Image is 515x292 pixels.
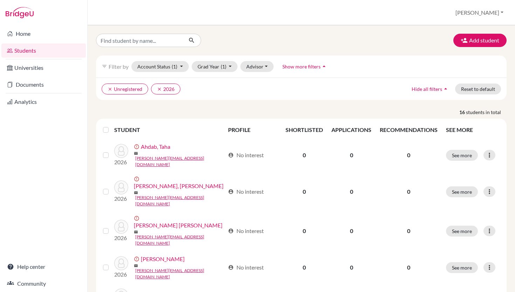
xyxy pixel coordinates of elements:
[102,84,148,94] button: clearUnregistered
[1,260,86,274] a: Help center
[102,64,107,69] i: filter_list
[1,61,86,75] a: Universities
[109,63,129,70] span: Filter by
[466,108,507,116] span: students in total
[228,263,264,272] div: No interest
[224,121,282,138] th: PROFILE
[134,264,138,268] span: mail
[380,263,438,272] p: 0
[327,251,376,284] td: 0
[327,121,376,138] th: APPLICATIONS
[114,220,128,234] img: Asare, Claire Adjoa Asabea
[108,87,112,92] i: clear
[281,251,327,284] td: 0
[131,61,189,72] button: Account Status(1)
[228,189,234,194] span: account_circle
[172,64,177,69] span: (1)
[134,191,138,195] span: mail
[228,228,234,234] span: account_circle
[114,158,128,166] p: 2026
[446,262,478,273] button: See more
[228,187,264,196] div: No interest
[114,121,224,138] th: STUDENT
[134,144,141,150] span: error_outline
[114,256,128,270] img: Aschkar Carretero, Fidel
[406,84,455,94] button: Hide all filtersarrow_drop_up
[134,215,141,221] span: error_outline
[6,7,34,18] img: Bridge-U
[442,121,504,138] th: SEE MORE
[452,6,507,19] button: [PERSON_NAME]
[281,121,327,138] th: SHORTLISTED
[281,211,327,251] td: 0
[1,277,86,291] a: Community
[134,151,138,155] span: mail
[114,180,128,194] img: Ali-Crysler, Raina Clare
[327,138,376,172] td: 0
[134,256,141,262] span: error_outline
[1,27,86,41] a: Home
[135,155,225,168] a: [PERSON_NAME][EMAIL_ADDRESS][DOMAIN_NAME]
[134,230,138,234] span: mail
[282,64,321,69] span: Show more filters
[459,108,466,116] strong: 16
[151,84,180,94] button: clear2026
[327,172,376,211] td: 0
[135,234,225,246] a: [PERSON_NAME][EMAIL_ADDRESS][DOMAIN_NAME]
[281,138,327,172] td: 0
[96,34,183,47] input: Find student by name...
[135,194,225,207] a: [PERSON_NAME][EMAIL_ADDRESS][DOMAIN_NAME]
[1,44,86,58] a: Students
[141,255,185,263] a: [PERSON_NAME]
[157,87,162,92] i: clear
[228,152,234,158] span: account_circle
[114,234,128,242] p: 2026
[135,267,225,280] a: [PERSON_NAME][EMAIL_ADDRESS][DOMAIN_NAME]
[442,85,449,92] i: arrow_drop_up
[380,187,438,196] p: 0
[455,84,501,94] button: Reset to default
[276,61,334,72] button: Show more filtersarrow_drop_up
[114,194,128,203] p: 2026
[141,142,170,151] a: Ahdab, Taha
[114,270,128,279] p: 2026
[446,226,478,237] button: See more
[281,172,327,211] td: 0
[376,121,442,138] th: RECOMMENDATIONS
[240,61,274,72] button: Advisor
[1,78,86,92] a: Documents
[446,186,478,197] button: See more
[134,221,222,230] a: [PERSON_NAME] [PERSON_NAME]
[380,227,438,235] p: 0
[192,61,238,72] button: Grad Year(1)
[446,150,478,161] button: See more
[228,265,234,270] span: account_circle
[134,182,224,190] a: [PERSON_NAME], [PERSON_NAME]
[228,151,264,159] div: No interest
[228,227,264,235] div: No interest
[327,211,376,251] td: 0
[1,95,86,109] a: Analytics
[453,34,507,47] button: Add student
[221,64,226,69] span: (1)
[321,63,328,70] i: arrow_drop_up
[114,144,128,158] img: Ahdab, Taha
[380,151,438,159] p: 0
[134,176,141,182] span: error_outline
[412,86,442,92] span: Hide all filters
